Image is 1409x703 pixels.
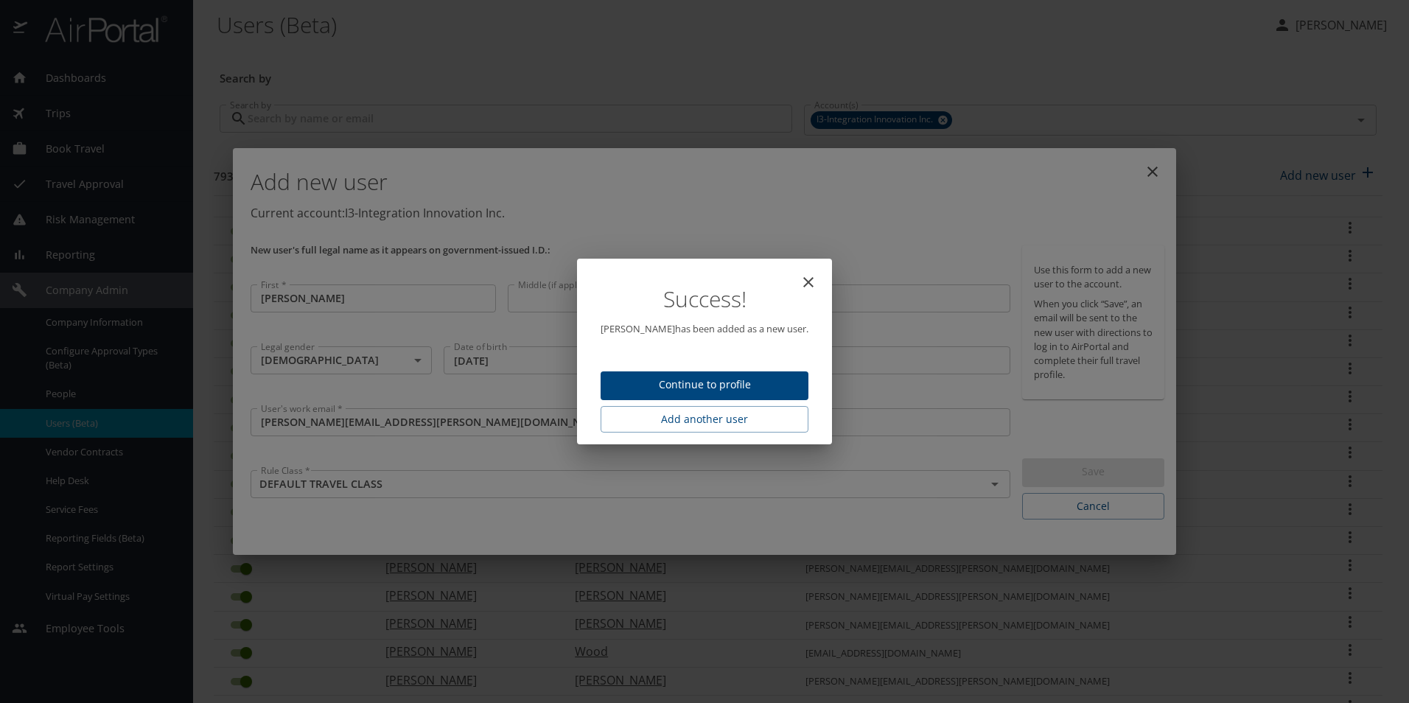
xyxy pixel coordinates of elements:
[601,406,808,433] button: Add another user
[612,376,797,394] span: Continue to profile
[601,322,808,336] p: [PERSON_NAME] has been added as a new user.
[601,288,808,310] h1: Success!
[791,265,826,300] button: close
[601,371,808,400] button: Continue to profile
[612,410,797,429] span: Add another user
